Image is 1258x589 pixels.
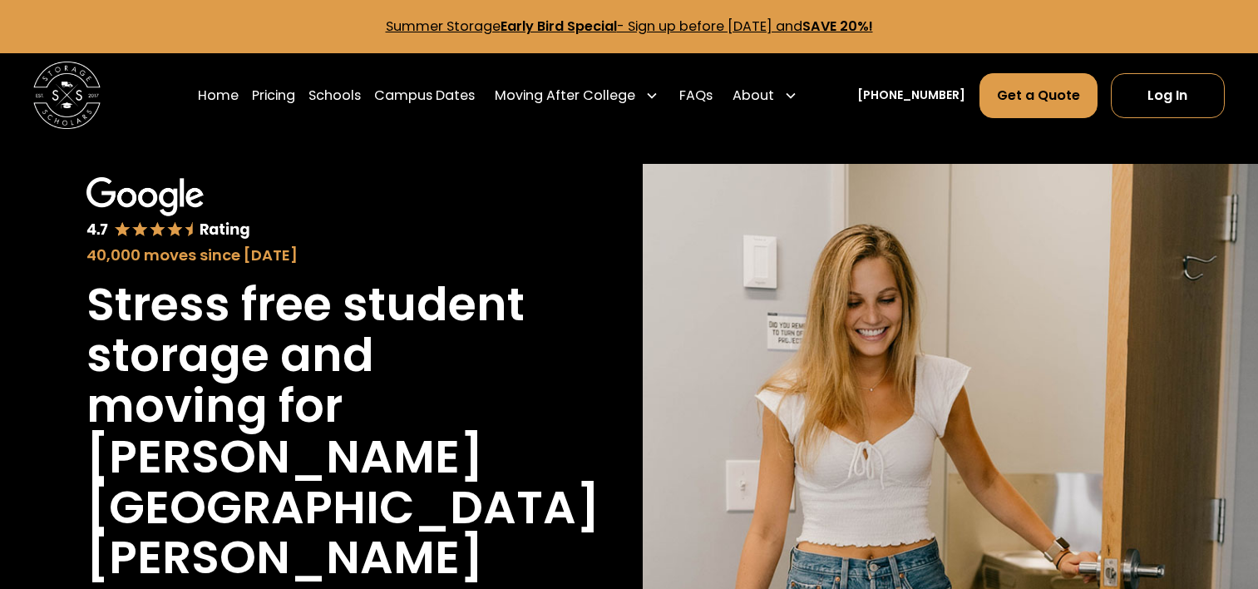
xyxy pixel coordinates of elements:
[86,177,250,240] img: Google 4.7 star rating
[86,244,530,266] div: 40,000 moves since [DATE]
[488,72,665,119] div: Moving After College
[979,73,1098,118] a: Get a Quote
[33,62,101,129] a: home
[386,17,873,36] a: Summer StorageEarly Bird Special- Sign up before [DATE] andSAVE 20%!
[374,72,475,119] a: Campus Dates
[679,72,713,119] a: FAQs
[308,72,361,119] a: Schools
[33,62,101,129] img: Storage Scholars main logo
[86,280,530,432] h1: Stress free student storage and moving for
[857,87,965,104] a: [PHONE_NUMBER]
[733,86,774,106] div: About
[726,72,804,119] div: About
[501,17,617,36] strong: Early Bird Special
[495,86,635,106] div: Moving After College
[802,17,873,36] strong: SAVE 20%!
[86,432,599,584] h1: [PERSON_NAME][GEOGRAPHIC_DATA][PERSON_NAME]
[252,72,295,119] a: Pricing
[1111,73,1225,118] a: Log In
[198,72,239,119] a: Home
